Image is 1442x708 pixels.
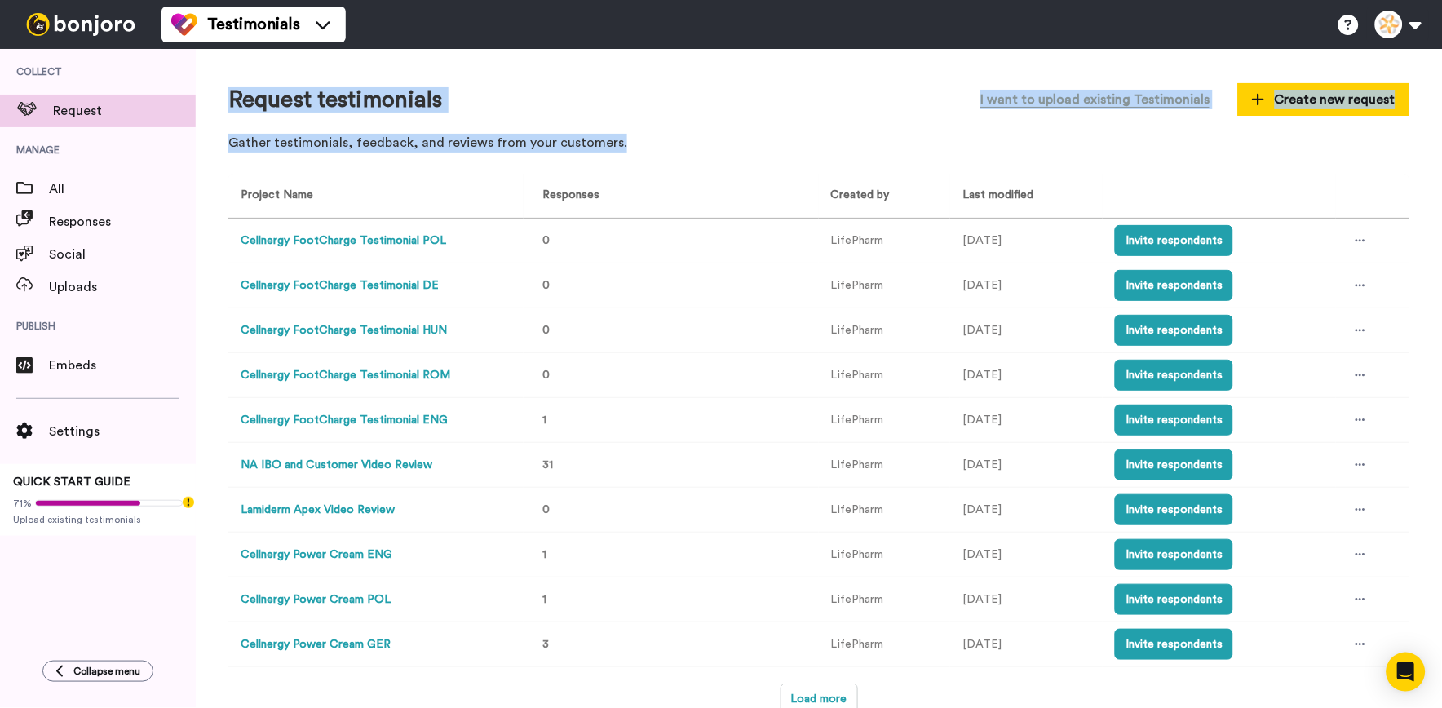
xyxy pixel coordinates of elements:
[950,622,1103,667] td: [DATE]
[968,82,1222,117] button: I want to upload existing Testimonials
[20,13,142,36] img: bj-logo-header-white.svg
[819,353,950,398] td: LifePharm
[49,277,196,297] span: Uploads
[241,546,392,564] button: Cellnergy Power Cream ENG
[950,398,1103,443] td: [DATE]
[950,353,1103,398] td: [DATE]
[1115,405,1233,436] button: Invite respondents
[819,488,950,533] td: LifePharm
[542,414,546,426] span: 1
[542,235,550,246] span: 0
[13,497,32,510] span: 71%
[73,665,140,678] span: Collapse menu
[980,90,1210,109] span: I want to upload existing Testimonials
[241,277,439,294] button: Cellnergy FootCharge Testimonial DE
[950,308,1103,353] td: [DATE]
[950,219,1103,263] td: [DATE]
[1115,270,1233,301] button: Invite respondents
[542,280,550,291] span: 0
[819,443,950,488] td: LifePharm
[819,398,950,443] td: LifePharm
[819,263,950,308] td: LifePharm
[542,459,553,471] span: 31
[13,476,130,488] span: QUICK START GUIDE
[1115,449,1233,480] button: Invite respondents
[536,189,599,201] span: Responses
[241,412,448,429] button: Cellnergy FootCharge Testimonial ENG
[819,622,950,667] td: LifePharm
[950,533,1103,577] td: [DATE]
[1115,360,1233,391] button: Invite respondents
[241,502,395,519] button: Lamiderm Apex Video Review
[1387,653,1426,692] div: Open Intercom Messenger
[950,488,1103,533] td: [DATE]
[49,212,196,232] span: Responses
[13,513,183,526] span: Upload existing testimonials
[1115,629,1233,660] button: Invite respondents
[1238,83,1409,116] button: Create new request
[819,174,950,219] th: Created by
[542,504,550,516] span: 0
[542,639,549,650] span: 3
[42,661,153,682] button: Collapse menu
[542,369,550,381] span: 0
[950,263,1103,308] td: [DATE]
[950,443,1103,488] td: [DATE]
[819,533,950,577] td: LifePharm
[228,87,443,113] h1: Request testimonials
[53,101,196,121] span: Request
[207,13,300,36] span: Testimonials
[241,232,446,250] button: Cellnergy FootCharge Testimonial POL
[171,11,197,38] img: tm-color.svg
[950,174,1103,219] th: Last modified
[228,174,524,219] th: Project Name
[819,577,950,622] td: LifePharm
[49,245,196,264] span: Social
[1252,90,1396,109] span: Create new request
[241,591,391,608] button: Cellnergy Power Cream POL
[542,325,550,336] span: 0
[819,308,950,353] td: LifePharm
[181,495,196,510] div: Tooltip anchor
[228,134,1409,153] p: Gather testimonials, feedback, and reviews from your customers.
[49,179,196,199] span: All
[819,219,950,263] td: LifePharm
[241,367,450,384] button: Cellnergy FootCharge Testimonial ROM
[1115,539,1233,570] button: Invite respondents
[542,594,546,605] span: 1
[1115,225,1233,256] button: Invite respondents
[241,636,391,653] button: Cellnergy Power Cream GER
[1115,584,1233,615] button: Invite respondents
[1115,315,1233,346] button: Invite respondents
[542,549,546,560] span: 1
[950,577,1103,622] td: [DATE]
[1115,494,1233,525] button: Invite respondents
[241,322,447,339] button: Cellnergy FootCharge Testimonial HUN
[241,457,432,474] button: NA IBO and Customer Video Review
[49,356,196,375] span: Embeds
[49,422,196,441] span: Settings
